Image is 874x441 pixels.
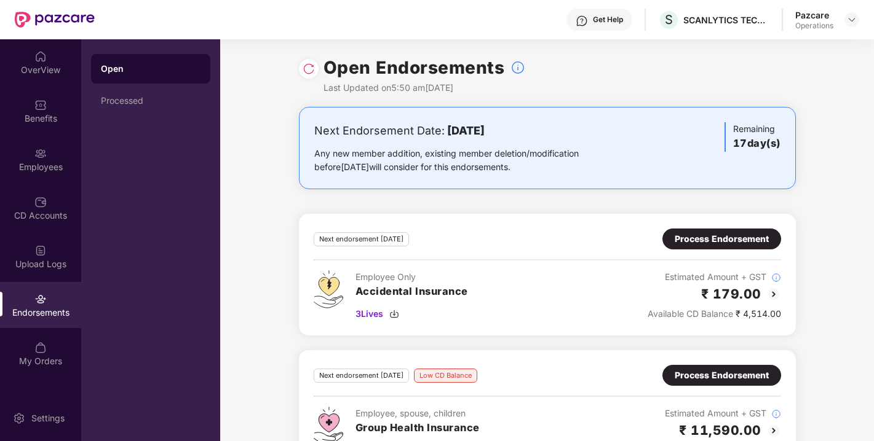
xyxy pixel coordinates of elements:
[34,147,47,160] img: svg+xml;base64,PHN2ZyBpZD0iRW1wbG95ZWVzIiB4bWxucz0iaHR0cDovL3d3dy53My5vcmcvMjAwMC9zdmciIHdpZHRoPS...
[701,284,761,304] h2: ₹ 179.00
[324,81,526,95] div: Last Updated on 5:50 am[DATE]
[665,12,673,27] span: S
[101,96,201,106] div: Processed
[389,309,399,319] img: svg+xml;base64,PHN2ZyBpZD0iRG93bmxvYWQtMzJ4MzIiIHhtbG5zPSJodHRwOi8vd3d3LnczLm9yZy8yMDAwL3N2ZyIgd2...
[28,412,68,424] div: Settings
[34,50,47,63] img: svg+xml;base64,PHN2ZyBpZD0iSG9tZSIgeG1sbnM9Imh0dHA6Ly93d3cudzMub3JnLzIwMDAvc3ZnIiB3aWR0aD0iMjAiIG...
[847,15,857,25] img: svg+xml;base64,PHN2ZyBpZD0iRHJvcGRvd24tMzJ4MzIiIHhtbG5zPSJodHRwOi8vd3d3LnczLm9yZy8yMDAwL3N2ZyIgd2...
[314,232,409,246] div: Next endorsement [DATE]
[675,232,769,246] div: Process Endorsement
[356,307,383,321] span: 3 Lives
[356,270,468,284] div: Employee Only
[34,99,47,111] img: svg+xml;base64,PHN2ZyBpZD0iQmVuZWZpdHMiIHhtbG5zPSJodHRwOi8vd3d3LnczLm9yZy8yMDAwL3N2ZyIgd2lkdGg9Ij...
[766,287,781,302] img: svg+xml;base64,PHN2ZyBpZD0iQmFjay0yMHgyMCIgeG1sbnM9Imh0dHA6Ly93d3cudzMub3JnLzIwMDAvc3ZnIiB3aWR0aD...
[576,15,588,27] img: svg+xml;base64,PHN2ZyBpZD0iSGVscC0zMngzMiIgeG1sbnM9Imh0dHA6Ly93d3cudzMub3JnLzIwMDAvc3ZnIiB3aWR0aD...
[34,244,47,257] img: svg+xml;base64,PHN2ZyBpZD0iVXBsb2FkX0xvZ3MiIGRhdGEtbmFtZT0iVXBsb2FkIExvZ3MiIHhtbG5zPSJodHRwOi8vd3...
[725,122,781,152] div: Remaining
[314,147,618,174] div: Any new member addition, existing member deletion/modification before [DATE] will consider for th...
[356,407,480,420] div: Employee, spouse, children
[314,369,409,383] div: Next endorsement [DATE]
[15,12,95,28] img: New Pazcare Logo
[593,15,623,25] div: Get Help
[356,420,480,436] h3: Group Health Insurance
[766,423,781,438] img: svg+xml;base64,PHN2ZyBpZD0iQmFjay0yMHgyMCIgeG1sbnM9Imh0dHA6Ly93d3cudzMub3JnLzIwMDAvc3ZnIiB3aWR0aD...
[648,307,781,321] div: ₹ 4,514.00
[13,412,25,424] img: svg+xml;base64,PHN2ZyBpZD0iU2V0dGluZy0yMHgyMCIgeG1sbnM9Imh0dHA6Ly93d3cudzMub3JnLzIwMDAvc3ZnIiB3aW...
[356,284,468,300] h3: Accidental Insurance
[510,60,525,75] img: svg+xml;base64,PHN2ZyBpZD0iSW5mb18tXzMyeDMyIiBkYXRhLW5hbWU9IkluZm8gLSAzMngzMiIgeG1sbnM9Imh0dHA6Ly...
[34,341,47,354] img: svg+xml;base64,PHN2ZyBpZD0iTXlfT3JkZXJzIiBkYXRhLW5hbWU9Ik15IE9yZGVycyIgeG1sbnM9Imh0dHA6Ly93d3cudz...
[683,14,769,26] div: SCANLYTICS TECHNOLOGY PRIVATE LIMITED
[795,9,833,21] div: Pazcare
[648,407,781,420] div: Estimated Amount + GST
[771,273,781,283] img: svg+xml;base64,PHN2ZyBpZD0iSW5mb18tXzMyeDMyIiBkYXRhLW5hbWU9IkluZm8gLSAzMngzMiIgeG1sbnM9Imh0dHA6Ly...
[101,63,201,75] div: Open
[314,270,343,308] img: svg+xml;base64,PHN2ZyB4bWxucz0iaHR0cDovL3d3dy53My5vcmcvMjAwMC9zdmciIHdpZHRoPSI0OS4zMjEiIGhlaWdodD...
[314,122,618,139] div: Next Endorsement Date:
[733,136,781,152] h3: 17 day(s)
[675,369,769,382] div: Process Endorsement
[447,124,485,137] b: [DATE]
[679,420,761,440] h2: ₹ 11,590.00
[771,409,781,419] img: svg+xml;base64,PHN2ZyBpZD0iSW5mb18tXzMyeDMyIiBkYXRhLW5hbWU9IkluZm8gLSAzMngzMiIgeG1sbnM9Imh0dHA6Ly...
[795,21,833,31] div: Operations
[648,308,733,319] span: Available CD Balance
[34,293,47,305] img: svg+xml;base64,PHN2ZyBpZD0iRW5kb3JzZW1lbnRzIiB4bWxucz0iaHR0cDovL3d3dy53My5vcmcvMjAwMC9zdmciIHdpZH...
[414,369,477,383] div: Low CD Balance
[648,270,781,284] div: Estimated Amount + GST
[34,196,47,208] img: svg+xml;base64,PHN2ZyBpZD0iQ0RfQWNjb3VudHMiIGRhdGEtbmFtZT0iQ0QgQWNjb3VudHMiIHhtbG5zPSJodHRwOi8vd3...
[324,54,505,81] h1: Open Endorsements
[303,63,315,75] img: svg+xml;base64,PHN2ZyBpZD0iUmVsb2FkLTMyeDMyIiB4bWxucz0iaHR0cDovL3d3dy53My5vcmcvMjAwMC9zdmciIHdpZH...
